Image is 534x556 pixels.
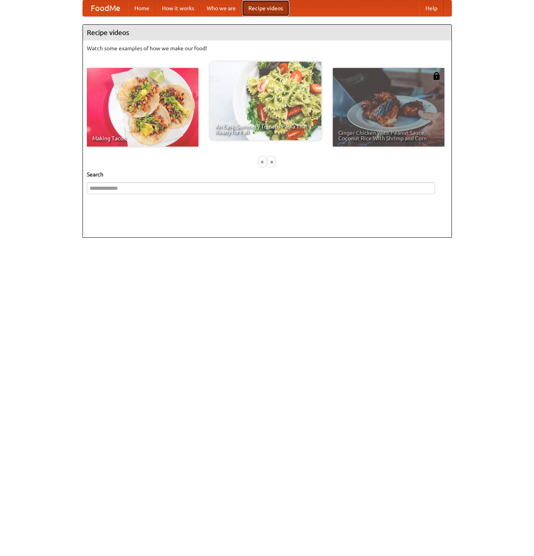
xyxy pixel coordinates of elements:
h5: Search [87,171,448,178]
a: Help [419,0,444,16]
a: FoodMe [83,0,128,16]
a: Home [128,0,156,16]
div: « [259,157,266,167]
a: How it works [156,0,200,16]
a: Making Tacos [87,68,198,147]
p: Watch some examples of how we make our food! [87,44,448,52]
a: Who we are [200,0,242,16]
div: » [268,157,275,167]
a: Recipe videos [242,0,289,16]
span: An Easy, Summery Tomato Pasta That's Ready for Fall [215,124,316,135]
img: 483408.png [433,72,440,80]
span: Making Tacos [92,136,193,141]
a: An Easy, Summery Tomato Pasta That's Ready for Fall [210,62,321,140]
h4: Recipe videos [83,25,451,40]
